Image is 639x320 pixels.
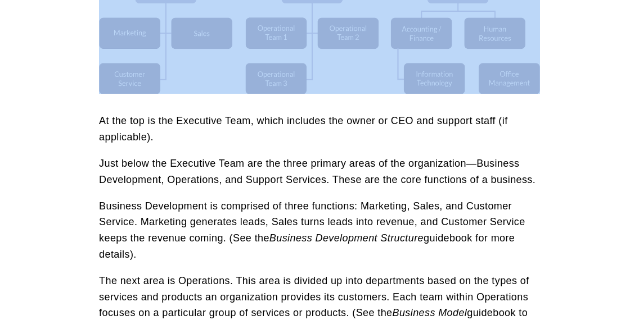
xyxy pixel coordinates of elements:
p: At the top is the Executive Team, which includes the owner or CEO and support staff (if applicable). [99,113,540,145]
p: Business Development is comprised of three functions: Marketing, Sales, and Customer Service. Mar... [99,198,540,263]
em: Business Development Structure [269,232,424,244]
p: Just below the Executive Team are the three primary areas of the organization—Business Developmen... [99,156,540,188]
em: Business Model [393,307,467,318]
